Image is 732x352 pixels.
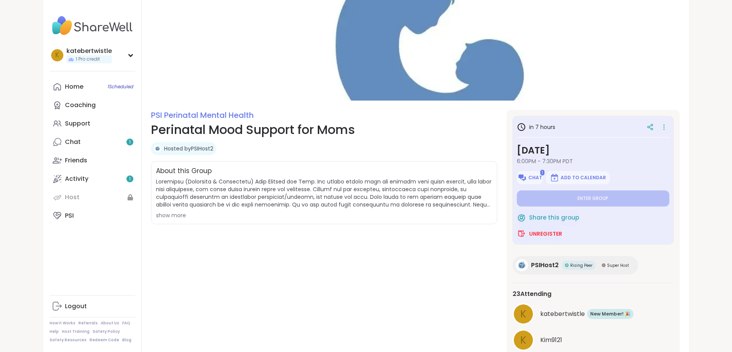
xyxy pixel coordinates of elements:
[518,173,527,182] img: ShareWell Logomark
[90,337,119,343] a: Redeem Code
[540,335,562,345] span: Kim9121
[517,122,555,132] h3: in 7 hours
[122,337,131,343] a: Blog
[546,171,610,184] button: Add to Calendar
[529,230,562,238] span: Unregister
[65,138,81,146] div: Chat
[528,175,542,181] span: Chat
[602,263,606,267] img: Super Host
[50,321,75,326] a: How It Works
[550,173,559,182] img: ShareWell Logomark
[529,213,579,222] span: Share this group
[570,263,593,268] span: Rising Peer
[517,144,669,157] h3: [DATE]
[517,226,562,242] button: Unregister
[62,329,90,334] a: Host Training
[50,170,135,188] a: Activity1
[108,84,133,90] span: 1 Scheduled
[122,321,130,326] a: FAQ
[50,12,135,39] img: ShareWell Nav Logo
[517,229,526,238] img: ShareWell Logomark
[50,297,135,316] a: Logout
[78,321,98,326] a: Referrals
[164,145,213,152] a: Hosted byPSIHost2
[50,329,59,334] a: Help
[565,263,569,267] img: Rising Peer
[517,157,669,165] span: 6:00PM - 7:30PM PDT
[50,133,135,151] a: Chat1
[154,145,161,152] img: PSIHost2
[65,101,96,109] div: Coaching
[50,337,86,343] a: Safety Resources
[55,50,59,60] span: k
[540,170,544,175] span: 1
[517,171,543,184] button: Chat
[590,311,631,317] span: New Member! 🎉
[156,166,212,176] h2: About this Group
[65,156,87,165] div: Friends
[65,212,74,220] div: PSI
[516,259,528,271] img: PSIHost2
[156,212,492,219] div: show more
[561,175,606,181] span: Add to Calendar
[517,213,526,222] img: ShareWell Logomark
[50,78,135,96] a: Home1Scheduled
[531,261,559,270] span: PSIHost2
[65,193,80,202] div: Host
[65,119,90,128] div: Support
[66,47,112,55] div: katebertwistle
[517,190,669,207] button: Enter group
[50,114,135,133] a: Support
[50,188,135,207] a: Host
[520,307,526,322] span: k
[129,176,131,182] span: 1
[93,329,120,334] a: Safety Policy
[513,303,674,325] a: kkatebertwistleNew Member! 🎉
[151,110,254,121] a: PSI Perinatal Mental Health
[50,207,135,225] a: PSI
[76,56,100,63] span: 1 Pro credit
[520,333,526,348] span: K
[517,210,579,226] button: Share this group
[540,309,585,319] span: katebertwistle
[156,178,492,208] span: Loremipsu (Dolorsita & Consectetu) Adip Elitsed doe Temp. Inc utlabo etdolo magn ali enimadm veni...
[129,139,131,145] span: 1
[65,83,83,91] div: Home
[50,96,135,114] a: Coaching
[607,263,629,268] span: Super Host
[513,329,674,351] a: KKim9121
[65,175,88,183] div: Activity
[65,302,87,311] div: Logout
[578,195,608,202] span: Enter group
[513,256,638,274] a: PSIHost2PSIHost2Rising PeerRising PeerSuper HostSuper Host
[50,151,135,170] a: Friends
[151,121,497,139] h1: Perinatal Mood Support for Moms
[101,321,119,326] a: About Us
[513,289,551,299] span: 23 Attending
